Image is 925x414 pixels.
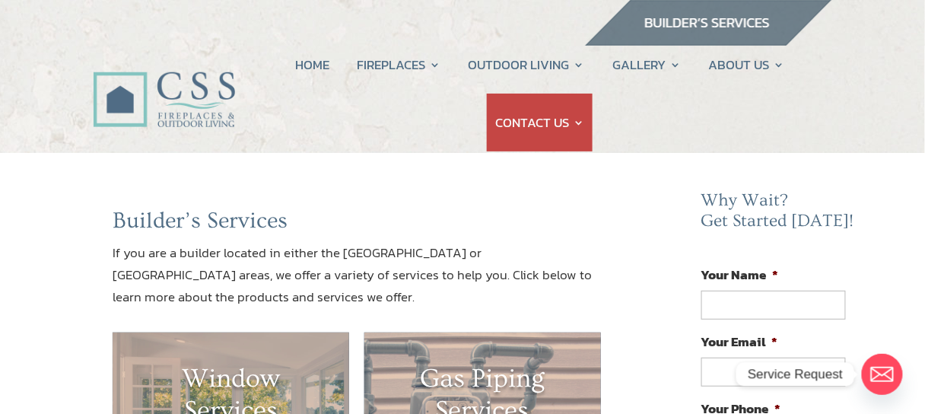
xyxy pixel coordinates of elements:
[701,333,778,350] label: Your Email
[113,242,601,308] p: If you are a builder located in either the [GEOGRAPHIC_DATA] or [GEOGRAPHIC_DATA] areas, we offer...
[584,31,832,51] a: builder services construction supply
[701,266,779,283] label: Your Name
[495,94,584,151] a: CONTACT US
[612,36,681,94] a: GALLERY
[113,207,601,242] h2: Builder’s Services
[295,36,329,94] a: HOME
[701,190,858,240] h2: Why Wait? Get Started [DATE]!
[93,33,236,134] img: CSS Fireplaces & Outdoor Living (Formerly Construction Solutions & Supply)- Jacksonville Ormond B...
[357,36,440,94] a: FIREPLACES
[708,36,784,94] a: ABOUT US
[469,36,585,94] a: OUTDOOR LIVING
[862,354,903,395] a: Email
